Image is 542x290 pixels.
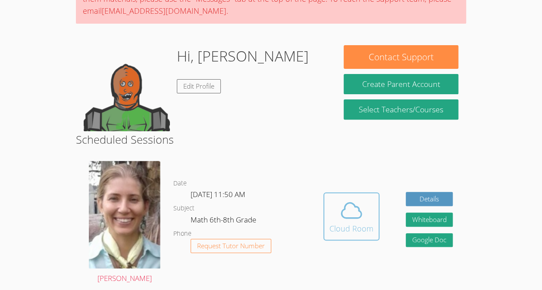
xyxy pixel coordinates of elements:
div: Cloud Room [329,222,373,234]
a: Details [406,192,453,206]
h1: Hi, [PERSON_NAME] [177,45,309,67]
a: Select Teachers/Courses [344,99,458,120]
dt: Date [173,178,187,189]
dd: Math 6th-8th Grade [191,214,258,228]
button: Whiteboard [406,213,453,227]
a: Edit Profile [177,79,221,93]
dt: Subject [173,203,194,214]
span: [DATE] 11:50 AM [191,189,245,199]
button: Request Tutor Number [191,239,271,253]
button: Create Parent Account [344,74,458,94]
a: [PERSON_NAME] [89,161,160,284]
img: default.png [84,45,170,131]
dt: Phone [173,228,191,239]
img: Screenshot%202024-09-06%20202226%20-%20Cropped.png [89,161,160,268]
a: Google Doc [406,233,453,247]
button: Contact Support [344,45,458,69]
button: Cloud Room [323,192,379,241]
h2: Scheduled Sessions [76,131,466,148]
span: Request Tutor Number [197,243,265,249]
